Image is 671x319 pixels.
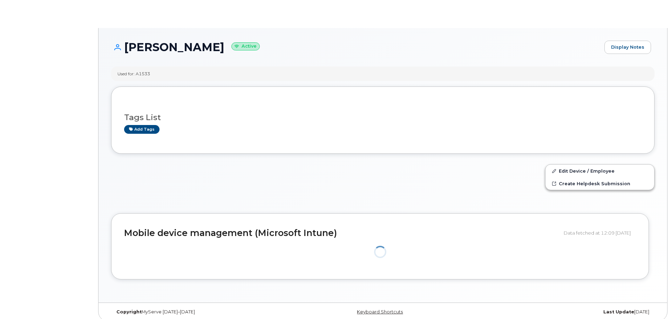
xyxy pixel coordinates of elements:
strong: Copyright [116,309,142,314]
a: Create Helpdesk Submission [545,177,654,190]
div: [DATE] [473,309,655,315]
h1: [PERSON_NAME] [111,41,601,53]
strong: Last Update [603,309,634,314]
a: Add tags [124,125,160,134]
div: MyServe [DATE]–[DATE] [111,309,292,315]
a: Edit Device / Employee [545,165,654,177]
small: Active [231,42,260,50]
a: Display Notes [604,41,651,54]
div: Used for: A1533 [117,71,150,77]
a: Keyboard Shortcuts [357,309,403,314]
div: Data fetched at 12:09 [DATE] [564,226,636,240]
h2: Mobile device management (Microsoft Intune) [124,228,558,238]
h3: Tags List [124,113,642,122]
